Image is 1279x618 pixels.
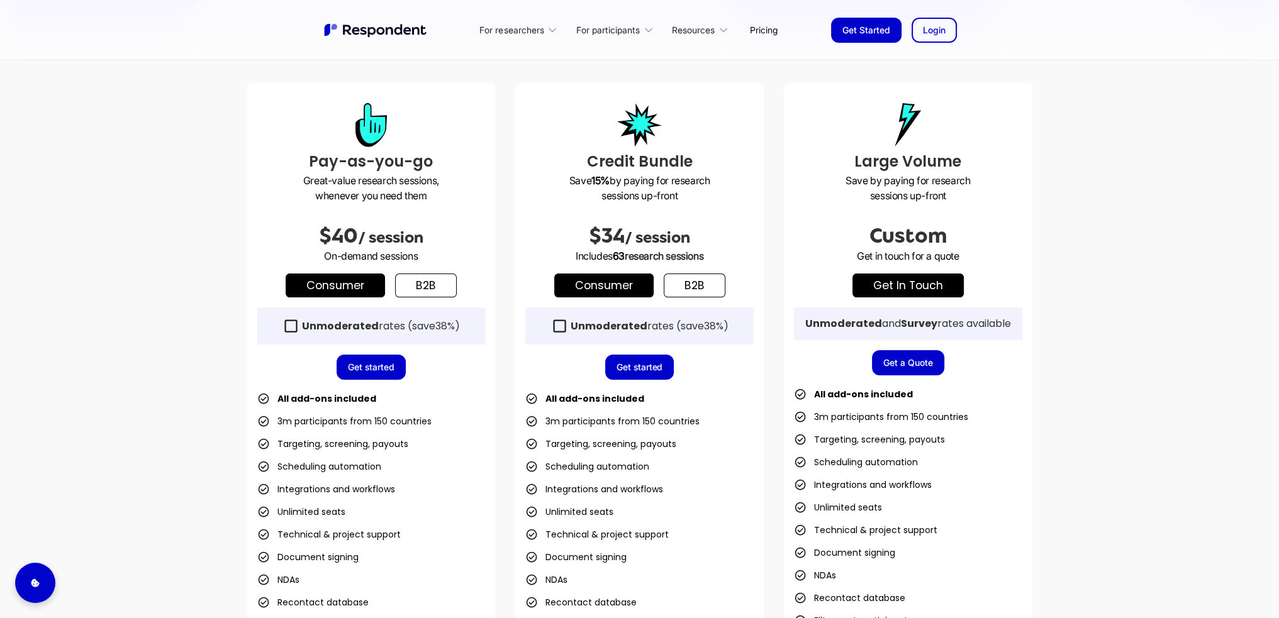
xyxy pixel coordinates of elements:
[704,319,723,333] span: 38%
[852,273,964,297] a: get in touch
[525,412,700,430] li: 3m participants from 150 countries
[794,431,945,448] li: Targeting, screening, payouts
[323,22,430,38] img: Untitled UI logotext
[794,521,937,539] li: Technical & project support
[912,18,957,43] a: Login
[664,273,725,297] a: b2b
[395,273,457,297] a: b2b
[525,435,676,453] li: Targeting, screening, payouts
[525,150,754,173] h3: Credit Bundle
[525,593,637,611] li: Recontact database
[257,150,486,173] h3: Pay-as-you-go
[435,319,455,333] span: 38%
[794,453,918,471] li: Scheduling automation
[625,229,690,246] span: / session
[257,503,345,521] li: Unlimited seats
[257,435,408,453] li: Targeting, screening, payouts
[665,15,740,45] div: Resources
[901,316,937,331] strong: Survey
[257,593,369,611] li: Recontact database
[869,224,947,247] span: Custom
[794,150,1022,173] h3: Large Volume
[257,480,395,498] li: Integrations and workflows
[794,499,882,516] li: Unlimited seats
[605,355,674,380] a: Get started
[257,526,401,543] li: Technical & project support
[571,320,729,333] div: rates (save )
[576,24,640,36] div: For participants
[257,173,486,203] p: Great-value research sessions, whenever you need them
[525,173,754,203] p: Save by paying for research sessions up-front
[277,392,376,405] strong: All add-ons included
[525,248,754,263] p: Includes
[337,355,406,380] a: Get started
[794,566,836,584] li: NDAs
[257,248,486,263] p: On-demand sessions
[302,320,460,333] div: rates (save )
[591,174,610,187] strong: 15%
[805,316,882,331] strong: Unmoderated
[814,388,913,400] strong: All add-ons included
[319,224,358,247] span: $40
[569,15,664,45] div: For participants
[479,24,544,36] div: For researchers
[257,548,359,566] li: Document signing
[805,317,1011,330] div: and rates available
[257,458,381,475] li: Scheduling automation
[472,15,569,45] div: For researchers
[286,273,385,297] a: Consumer
[794,544,895,561] li: Document signing
[525,548,627,566] li: Document signing
[257,571,299,588] li: NDAs
[323,22,430,38] a: home
[794,589,905,607] li: Recontact database
[525,458,649,475] li: Scheduling automation
[358,229,423,246] span: / session
[740,15,788,45] a: Pricing
[525,503,613,521] li: Unlimited seats
[794,248,1022,263] p: Get in touch for a quote
[872,350,944,375] a: Get a Quote
[625,250,703,262] span: research sessions
[525,526,669,543] li: Technical & project support
[525,571,567,588] li: NDAs
[794,173,1022,203] p: Save by paying for research sessions up-front
[589,224,625,247] span: $34
[545,392,644,405] strong: All add-ons included
[257,412,432,430] li: 3m participants from 150 countries
[794,408,968,426] li: 3m participants from 150 countries
[831,18,902,43] a: Get Started
[554,273,654,297] a: Consumer
[672,24,715,36] div: Resources
[571,319,647,333] strong: Unmoderated
[302,319,379,333] strong: Unmoderated
[525,480,663,498] li: Integrations and workflows
[613,250,625,262] span: 63
[794,476,932,494] li: Integrations and workflows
